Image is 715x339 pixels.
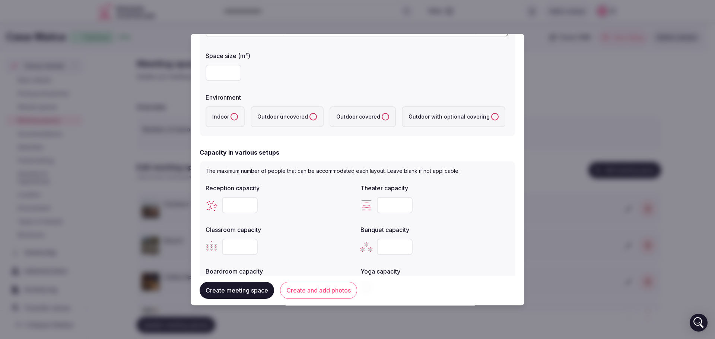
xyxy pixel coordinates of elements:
h2: Capacity in various setups [200,148,279,157]
label: Classroom capacity [206,227,355,233]
label: Environment [206,94,509,100]
button: Outdoor with optional covering [491,113,499,120]
label: Outdoor uncovered [251,106,324,127]
button: Indoor [231,113,238,120]
label: Indoor [206,106,245,127]
label: Theater capacity [360,185,509,191]
label: Space size (m²) [206,53,509,59]
button: Create meeting space [200,282,274,299]
label: Yoga capacity [360,268,509,274]
label: Outdoor with optional covering [402,106,505,127]
label: Outdoor covered [330,106,396,127]
p: The maximum number of people that can be accommodated each layout. Leave blank if not applicable. [206,167,509,175]
button: Create and add photos [280,282,357,299]
button: Outdoor uncovered [309,113,317,120]
label: Reception capacity [206,185,355,191]
button: Outdoor covered [382,113,389,120]
label: Boardroom capacity [206,268,355,274]
label: Banquet capacity [360,227,509,233]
